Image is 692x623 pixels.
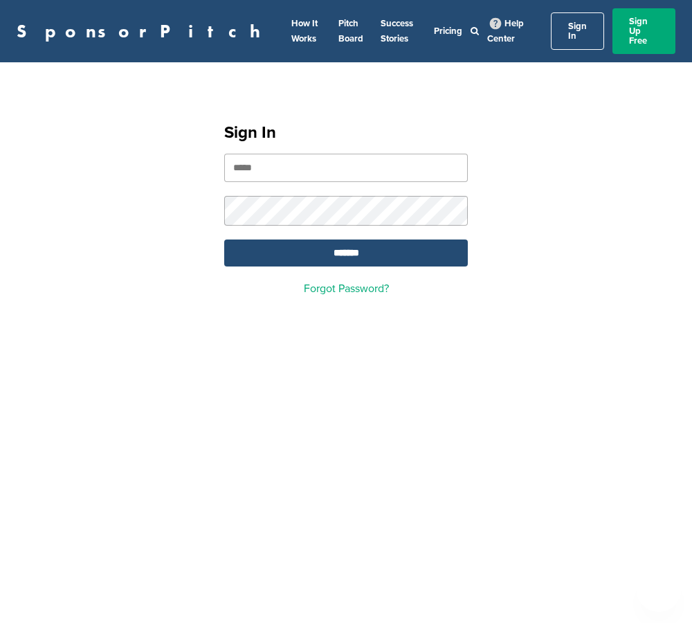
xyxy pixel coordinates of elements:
a: Help Center [487,15,524,47]
a: Pricing [434,26,462,37]
a: Pitch Board [338,18,363,44]
a: How It Works [291,18,318,44]
a: Forgot Password? [304,282,389,296]
a: SponsorPitch [17,22,269,40]
a: Sign Up Free [612,8,675,54]
a: Sign In [551,12,604,50]
iframe: Button to launch messaging window [637,568,681,612]
a: Success Stories [381,18,413,44]
h1: Sign In [224,120,468,145]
